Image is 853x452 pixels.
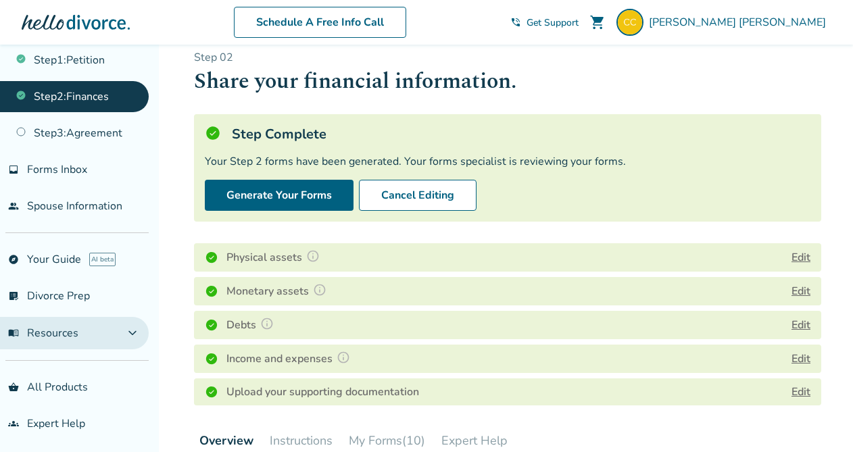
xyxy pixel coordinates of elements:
img: checy16@gmail.com [616,9,643,36]
button: Edit [791,283,810,299]
h4: Debts [226,316,278,334]
span: groups [8,418,19,429]
button: Generate Your Forms [205,180,354,211]
p: Step 0 2 [194,50,821,65]
span: shopping_basket [8,382,19,393]
a: Edit [791,384,810,399]
img: Completed [205,318,218,332]
h4: Upload your supporting documentation [226,384,419,400]
span: [PERSON_NAME] [PERSON_NAME] [649,15,831,30]
a: Schedule A Free Info Call [234,7,406,38]
img: Completed [205,385,218,399]
span: people [8,201,19,211]
iframe: Chat Widget [785,387,853,452]
img: Question Mark [260,317,274,330]
a: phone_in_talkGet Support [510,16,579,29]
h4: Physical assets [226,249,324,266]
h5: Step Complete [232,125,326,143]
img: Completed [205,352,218,366]
img: Question Mark [313,283,326,297]
button: Edit [791,249,810,266]
span: inbox [8,164,19,175]
span: shopping_cart [589,14,606,30]
h4: Monetary assets [226,282,331,300]
button: Edit [791,317,810,333]
img: Completed [205,251,218,264]
span: Resources [8,326,78,341]
h4: Income and expenses [226,350,354,368]
span: menu_book [8,328,19,338]
button: Edit [791,351,810,367]
img: Completed [205,284,218,298]
h1: Share your financial information. [194,65,821,98]
span: explore [8,254,19,265]
span: list_alt_check [8,291,19,301]
span: expand_more [124,325,141,341]
span: Forms Inbox [27,162,87,177]
img: Question Mark [306,249,320,263]
img: Question Mark [337,351,350,364]
span: Get Support [527,16,579,29]
div: Your Step 2 forms have been generated. Your forms specialist is reviewing your forms. [205,154,810,169]
button: Cancel Editing [359,180,477,211]
span: phone_in_talk [510,17,521,28]
span: AI beta [89,253,116,266]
